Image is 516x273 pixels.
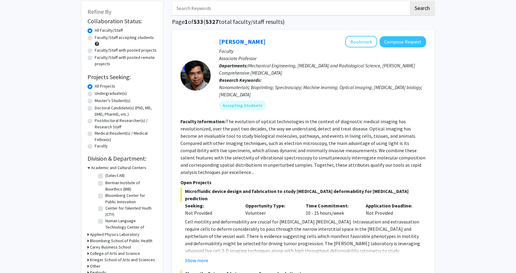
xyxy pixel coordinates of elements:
[91,165,146,171] h3: Academic and Cultural Centers
[185,18,188,25] span: 1
[185,202,236,209] p: Seeking:
[88,155,157,162] h2: Division & Department:
[95,105,157,117] label: Doctoral Candidate(s) (PhD, MD, DMD, PharmD, etc.)
[219,63,415,76] span: Mechanical Engineering, [MEDICAL_DATA] and Radiological Science, [PERSON_NAME] Comprehensive [MED...
[180,118,425,175] fg-read-more: The evolution of optical technologies in the context of diagnostic medical imaging has revolution...
[105,192,155,205] label: Bloomberg Center for Public Innovation
[88,8,111,15] span: Refine By
[95,130,157,143] label: Medical Resident(s) / Medical Fellow(s)
[172,18,435,25] h1: Page of ( total faculty/staff results)
[95,117,157,130] label: Postdoctoral Researcher(s) / Research Staff
[361,202,422,217] div: Not Provided
[193,18,203,25] span: 533
[219,84,426,98] div: Nanomaterials; Bioprinting; Spectroscopy; Machine learning; Optical imaging; [MEDICAL_DATA] biolo...
[90,250,140,257] h3: College of Arts and Science
[172,1,409,15] input: Search Keywords
[180,179,426,186] p: Open Projects
[105,218,155,237] label: Human Language Technology Center of Excellence (HLTCOE)
[345,36,377,47] button: Add Ishan Barman to Bookmarks
[180,118,226,124] b: Faculty Information:
[219,55,426,62] p: Associate Professor
[205,18,219,25] span: 5327
[219,38,266,45] a: [PERSON_NAME]
[105,180,155,192] label: Berman Institute of Bioethics (BIB)
[180,188,426,202] span: Microfluidic device design and fabrication to study [MEDICAL_DATA] deformability for [MEDICAL_DAT...
[219,63,248,69] b: Departments:
[185,209,236,217] div: Not Provided
[219,77,262,83] b: Research Keywords:
[105,172,125,179] label: (Select All)
[90,257,155,263] h3: Krieger School of Arts and Sciences
[219,101,266,110] mat-chip: Accepting Students
[366,202,417,209] p: Application Deadline:
[245,202,297,209] p: Opportunity Type:
[219,47,426,55] p: Faculty
[410,1,435,15] button: Search
[90,231,139,238] h3: Applied Physics Laboratory
[380,36,426,47] button: Compose Request to Ishan Barman
[88,18,157,25] h2: Collaboration Status:
[95,90,127,97] label: Undergraduate(s)
[105,205,155,218] label: Center for Talented Youth (CTY)
[90,238,152,244] h3: Bloomberg School of Public Health
[306,202,357,209] p: Time Commitment:
[95,27,123,34] label: All Faculty/Staff
[95,83,115,89] label: All Projects
[185,218,426,262] p: Cell motility and deformability are crucial for [MEDICAL_DATA] [MEDICAL_DATA]. Intravasation and ...
[95,47,157,53] label: Faculty/Staff with posted projects
[90,244,131,250] h3: Carey Business School
[185,257,208,264] button: Show more
[95,54,157,67] label: Faculty/Staff with posted remote projects
[90,263,100,269] h3: Other
[95,98,130,104] label: Master's Student(s)
[301,202,362,217] div: 10 - 15 hours/week
[5,246,26,268] iframe: Chat
[88,73,157,81] h2: Projects Seeking:
[241,202,301,217] div: Volunteer
[95,143,108,149] label: Faculty
[95,34,154,41] label: Faculty/Staff accepting students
